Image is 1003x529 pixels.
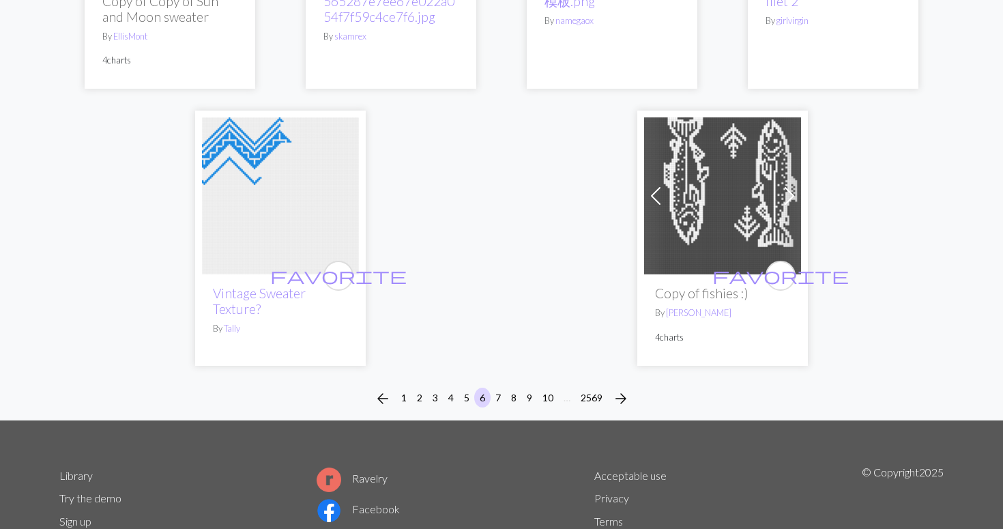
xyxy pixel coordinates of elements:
p: By [544,14,680,27]
p: By [655,306,790,319]
a: skamrex [334,31,366,42]
p: 4 charts [102,54,237,67]
button: 5 [459,388,475,408]
a: Library [59,469,93,482]
button: 2 [411,388,428,408]
button: 1 [396,388,412,408]
a: Ravelry [317,472,388,485]
button: 3 [427,388,444,408]
span: favorite [712,265,849,286]
i: favourite [712,262,849,289]
button: Next [607,388,635,410]
a: Tally [224,323,240,334]
img: Ravelry logo [317,468,341,492]
a: Facebook [317,502,400,515]
p: By [102,30,237,43]
button: 6 [474,388,491,408]
p: By [766,14,901,27]
button: 2569 [575,388,608,408]
button: favourite [766,261,796,291]
a: Privacy [594,491,629,504]
button: Previous [369,388,396,410]
i: Previous [375,390,391,407]
i: Next [613,390,629,407]
h2: Copy of fishies :) [655,285,790,301]
a: Vintage Sweater Texture? [202,188,359,201]
a: Sign up [59,515,91,528]
button: 8 [506,388,522,408]
a: fishies :) [644,188,801,201]
a: Vintage Sweater Texture? [213,285,306,317]
a: namegaox [555,15,594,26]
span: arrow_forward [613,389,629,408]
button: 7 [490,388,506,408]
span: arrow_back [375,389,391,408]
img: Vintage Sweater Texture? [202,117,359,274]
a: [PERSON_NAME] [666,307,731,318]
nav: Page navigation [369,388,635,410]
a: Terms [594,515,623,528]
span: favorite [270,265,407,286]
button: 4 [443,388,459,408]
p: 4 charts [655,331,790,344]
p: By [323,30,459,43]
p: By [213,322,348,335]
a: Try the demo [59,491,121,504]
a: Acceptable use [594,469,667,482]
img: Facebook logo [317,498,341,523]
button: 9 [521,388,538,408]
img: fishies :) [644,117,801,274]
i: favourite [270,262,407,289]
button: 10 [537,388,559,408]
a: EllisMont [113,31,147,42]
a: girlvirgin [776,15,809,26]
button: favourite [323,261,353,291]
